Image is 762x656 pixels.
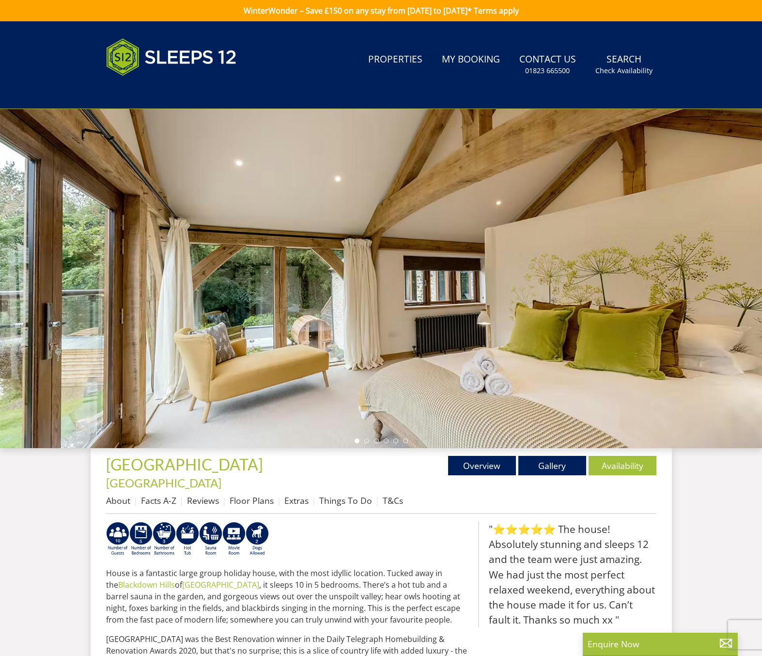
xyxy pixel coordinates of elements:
img: AD_4nXcMx2CE34V8zJUSEa4yj9Pppk-n32tBXeIdXm2A2oX1xZoj8zz1pCuMiQujsiKLZDhbHnQsaZvA37aEfuFKITYDwIrZv... [222,522,246,557]
a: Overview [448,456,516,475]
img: AD_4nXfgoOlNjDL4YD2V0YJUbmqRYEGrRWUhINPsQ64gon-qpF67xmVeyx2QrkAIeZuhdNAgoolMxnAXFEbF6I4V8QlJ9KMB8... [106,522,129,557]
a: [GEOGRAPHIC_DATA] [182,579,259,590]
small: 01823 665500 [525,66,570,76]
a: SearchCheck Availability [591,49,656,80]
a: About [106,495,130,506]
a: My Booking [438,49,504,71]
a: Things To Do [319,495,372,506]
a: Blackdown Hills [118,579,175,590]
a: Properties [364,49,426,71]
img: AD_4nXe7_8LrJK20fD9VNWAdfykBvHkWcczWBt5QOadXbvIwJqtaRaRf-iI0SeDpMmH1MdC9T1Vy22FMXzzjMAvSuTB5cJ7z5... [246,522,269,557]
a: Facts A-Z [141,495,176,506]
p: House is a fantastic large group holiday house, with the most idyllic location. Tucked away in th... [106,567,470,625]
img: AD_4nXfrQBKCd8QKV6EcyfQTuP1fSIvoqRgLuFFVx4a_hKg6kgxib-awBcnbgLhyNafgZ22QHnlTp2OLYUAOUHgyjOLKJ1AgJ... [153,522,176,557]
img: AD_4nXdjbGEeivCGLLmyT_JEP7bTfXsjgyLfnLszUAQeQ4RcokDYHVBt5R8-zTDbAVICNoGv1Dwc3nsbUb1qR6CAkrbZUeZBN... [199,522,222,557]
iframe: Customer reviews powered by Trustpilot [101,87,203,95]
img: Sleeps 12 [106,33,237,81]
blockquote: "⭐⭐⭐⭐⭐ The house! Absolutely stunning and sleeps 12 and the team were just amazing. We had just t... [478,522,656,627]
a: T&Cs [383,495,403,506]
img: AD_4nXcpX5uDwed6-YChlrI2BYOgXwgg3aqYHOhRm0XfZB-YtQW2NrmeCr45vGAfVKUq4uWnc59ZmEsEzoF5o39EWARlT1ewO... [176,522,199,557]
a: Availability [589,456,656,475]
a: Gallery [518,456,586,475]
a: [GEOGRAPHIC_DATA] [106,455,266,474]
small: Check Availability [595,66,653,76]
a: Reviews [187,495,219,506]
span: [GEOGRAPHIC_DATA] [106,455,263,474]
a: Contact Us01823 665500 [515,49,580,80]
p: Enquire Now [588,638,733,650]
img: AD_4nXdbpp640i7IVFfqLTtqWv0Ghs4xmNECk-ef49VdV_vDwaVrQ5kQ5qbfts81iob6kJkelLjJ-SykKD7z1RllkDxiBG08n... [129,522,153,557]
a: Floor Plans [230,495,274,506]
a: [GEOGRAPHIC_DATA] [106,476,221,490]
a: Extras [284,495,309,506]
